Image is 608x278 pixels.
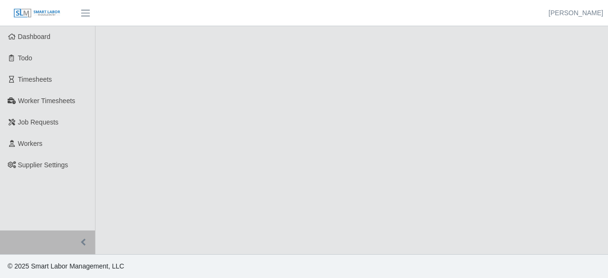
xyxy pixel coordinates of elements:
[13,8,61,19] img: SLM Logo
[18,54,32,62] span: Todo
[18,97,75,105] span: Worker Timesheets
[18,33,51,40] span: Dashboard
[18,76,52,83] span: Timesheets
[18,118,59,126] span: Job Requests
[549,8,603,18] a: [PERSON_NAME]
[18,161,68,169] span: Supplier Settings
[8,262,124,270] span: © 2025 Smart Labor Management, LLC
[18,140,43,147] span: Workers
